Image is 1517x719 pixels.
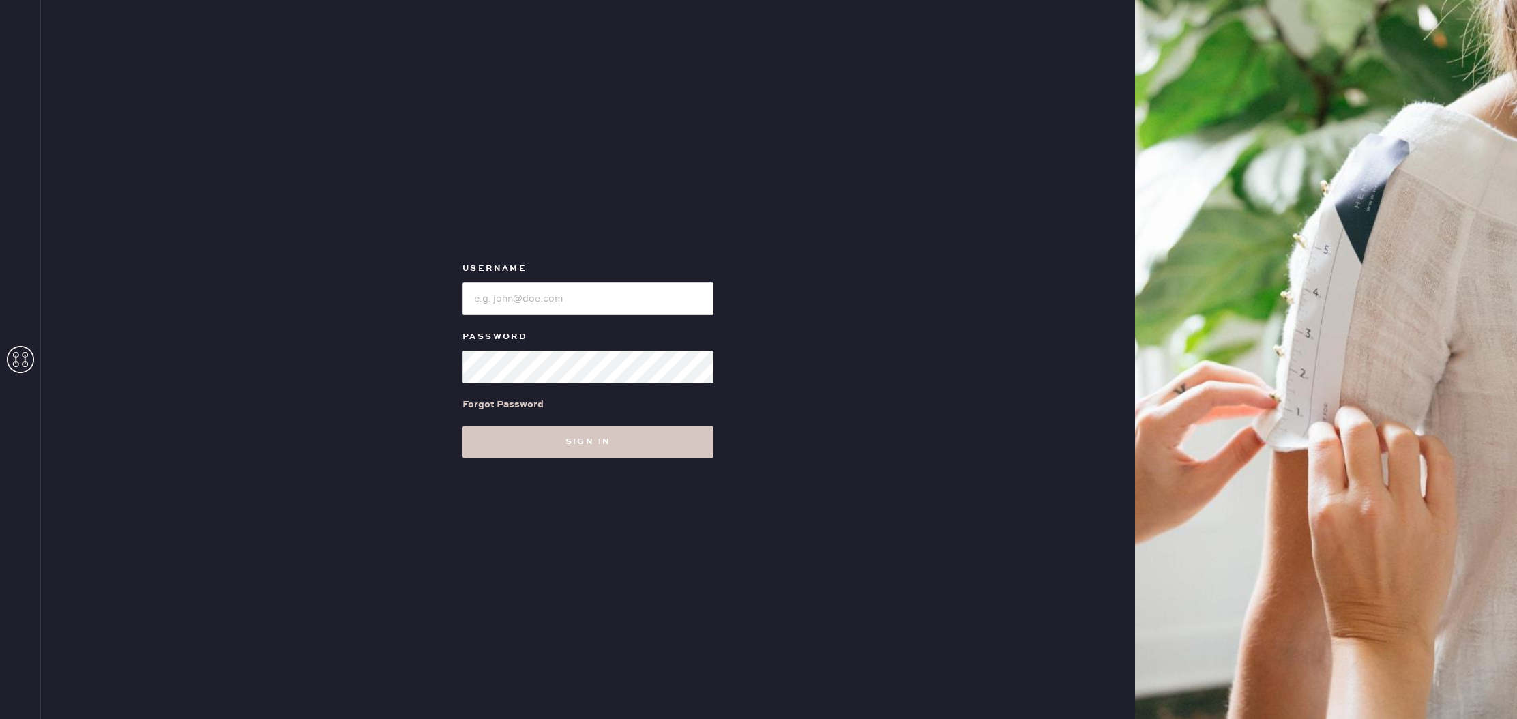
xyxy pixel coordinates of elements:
[462,329,713,345] label: Password
[462,383,544,426] a: Forgot Password
[462,282,713,315] input: e.g. john@doe.com
[462,261,713,277] label: Username
[462,397,544,412] div: Forgot Password
[462,426,713,458] button: Sign in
